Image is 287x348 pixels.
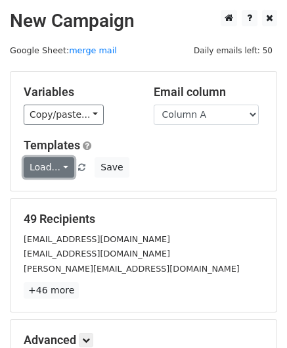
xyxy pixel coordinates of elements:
small: [PERSON_NAME][EMAIL_ADDRESS][DOMAIN_NAME] [24,264,240,274]
a: +46 more [24,282,79,299]
h2: New Campaign [10,10,277,32]
h5: 49 Recipients [24,212,263,226]
iframe: Chat Widget [221,285,287,348]
a: Copy/paste... [24,105,104,125]
small: Google Sheet: [10,45,117,55]
h5: Variables [24,85,134,99]
button: Save [95,157,129,178]
a: merge mail [69,45,117,55]
h5: Email column [154,85,264,99]
small: [EMAIL_ADDRESS][DOMAIN_NAME] [24,234,170,244]
span: Daily emails left: 50 [189,43,277,58]
h5: Advanced [24,333,263,347]
a: Load... [24,157,74,178]
a: Daily emails left: 50 [189,45,277,55]
small: [EMAIL_ADDRESS][DOMAIN_NAME] [24,249,170,259]
a: Templates [24,138,80,152]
